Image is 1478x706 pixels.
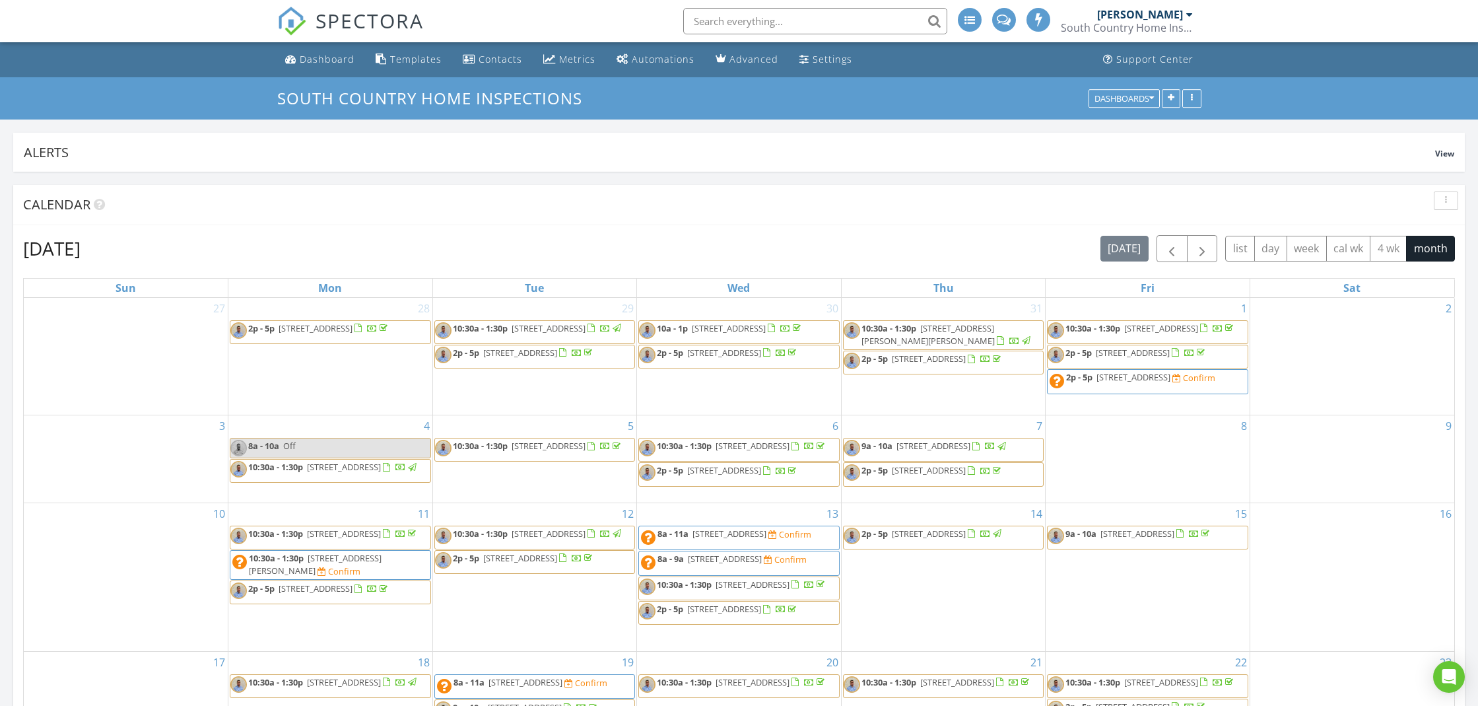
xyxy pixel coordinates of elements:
[861,322,916,334] span: 10:30a - 1:30p
[638,526,840,551] a: 8a - 11a [STREET_ADDRESS] Confirm
[657,440,712,452] span: 10:30a - 1:30p
[619,652,636,673] a: Go to August 19, 2025
[316,279,345,297] a: Monday
[931,279,957,297] a: Thursday
[764,553,807,566] a: Confirm
[1065,528,1212,540] a: 9a - 10a [STREET_ADDRESS]
[1047,320,1248,344] a: 10:30a - 1:30p [STREET_ADDRESS]
[687,603,761,615] span: [STREET_ADDRESS]
[710,48,784,72] a: Advanced
[843,526,1044,549] a: 2p - 5p [STREET_ADDRESS]
[844,528,860,544] img: img_9665.jpeg
[688,553,762,565] span: [STREET_ADDRESS]
[300,53,354,65] div: Dashboard
[619,503,636,524] a: Go to August 12, 2025
[24,298,228,415] td: Go to July 27, 2025
[843,438,1044,462] a: 9a - 10a [STREET_ADDRESS]
[861,676,1032,688] a: 10:30a - 1:30p [STREET_ADDRESS]
[716,440,789,452] span: [STREET_ADDRESS]
[415,503,432,524] a: Go to August 11, 2025
[632,53,694,65] div: Automations
[228,503,433,651] td: Go to August 11, 2025
[716,676,789,688] span: [STREET_ADDRESS]
[1100,528,1174,540] span: [STREET_ADDRESS]
[844,676,860,693] img: img_9665.jpeg
[421,415,432,437] a: Go to August 4, 2025
[1238,415,1250,437] a: Go to August 8, 2025
[625,415,636,437] a: Go to August 5, 2025
[435,528,452,544] img: img_9665.jpeg
[434,345,636,369] a: 2p - 5p [STREET_ADDRESS]
[657,579,712,590] span: 10:30a - 1:30p
[638,577,840,600] a: 10:30a - 1:30p [STREET_ADDRESS]
[1065,528,1096,540] span: 9a - 10a
[1096,371,1170,383] span: [STREET_ADDRESS]
[619,298,636,319] a: Go to July 29, 2025
[1089,89,1160,108] button: Dashboards
[479,53,522,65] div: Contacts
[211,652,228,673] a: Go to August 17, 2025
[1287,236,1327,262] button: week
[637,503,842,651] td: Go to August 13, 2025
[920,676,994,688] span: [STREET_ADDRESS]
[248,322,390,334] a: 2p - 5p [STREET_ADDRESS]
[1187,235,1218,262] button: Next month
[1370,236,1407,262] button: 4 wk
[843,320,1044,350] a: 10:30a - 1:30p [STREET_ADDRESS][PERSON_NAME][PERSON_NAME]
[483,552,557,564] span: [STREET_ADDRESS]
[307,461,381,473] span: [STREET_ADDRESS]
[277,87,593,109] a: South Country Home Inspections
[861,322,1032,347] a: 10:30a - 1:30p [STREET_ADDRESS][PERSON_NAME][PERSON_NAME]
[861,464,888,476] span: 2p - 5p
[248,440,279,452] span: 8a - 10a
[248,528,303,540] span: 10:30a - 1:30p
[1098,48,1199,72] a: Support Center
[1232,652,1250,673] a: Go to August 22, 2025
[316,7,424,34] span: SPECTORA
[1065,676,1120,688] span: 10:30a - 1:30p
[687,464,761,476] span: [STREET_ADDRESS]
[637,298,842,415] td: Go to July 30, 2025
[892,528,966,540] span: [STREET_ADDRESS]
[230,676,247,693] img: img_9665.jpeg
[683,8,947,34] input: Search everything...
[716,579,789,590] span: [STREET_ADDRESS]
[1238,298,1250,319] a: Go to August 1, 2025
[228,415,433,503] td: Go to August 4, 2025
[1047,345,1248,369] a: 2p - 5p [STREET_ADDRESS]
[1048,347,1064,363] img: img_9665.jpeg
[434,526,636,549] a: 10:30a - 1:30p [STREET_ADDRESS]
[1100,236,1149,262] button: [DATE]
[1046,503,1250,651] td: Go to August 15, 2025
[1250,298,1454,415] td: Go to August 2, 2025
[457,48,527,72] a: Contacts
[1406,236,1455,262] button: month
[861,353,1003,365] a: 2p - 5p [STREET_ADDRESS]
[415,298,432,319] a: Go to July 28, 2025
[639,579,655,595] img: img_9665.jpeg
[637,415,842,503] td: Go to August 6, 2025
[639,676,655,693] img: img_9665.jpeg
[1047,674,1248,698] a: 10:30a - 1:30p [STREET_ADDRESS]
[729,53,778,65] div: Advanced
[844,440,860,456] img: img_9665.jpeg
[657,676,712,688] span: 10:30a - 1:30p
[415,652,432,673] a: Go to August 18, 2025
[279,582,353,594] span: [STREET_ADDRESS]
[230,322,247,339] img: img_9665.jpeg
[453,528,623,540] a: 10:30a - 1:30p [STREET_ADDRESS]
[844,464,860,481] img: img_9665.jpeg
[861,440,1008,452] a: 9a - 10a [STREET_ADDRESS]
[228,298,433,415] td: Go to July 28, 2025
[638,438,840,462] a: 10:30a - 1:30p [STREET_ADDRESS]
[432,415,637,503] td: Go to August 5, 2025
[280,48,360,72] a: Dashboard
[1061,21,1193,34] div: South Country Home Inspections, Inc.
[230,550,431,580] a: 10:30a - 1:30p [STREET_ADDRESS][PERSON_NAME] Confirm
[1028,298,1045,319] a: Go to July 31, 2025
[1232,503,1250,524] a: Go to August 15, 2025
[435,347,452,363] img: img_9665.jpeg
[453,322,623,334] a: 10:30a - 1:30p [STREET_ADDRESS]
[248,461,419,473] a: 10:30a - 1:30p [STREET_ADDRESS]
[1097,8,1183,21] div: [PERSON_NAME]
